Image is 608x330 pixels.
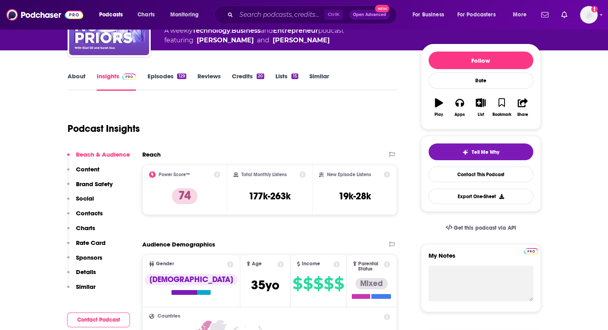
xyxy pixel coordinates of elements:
[138,9,155,20] span: Charts
[156,261,174,266] span: Gender
[349,10,390,20] button: Open AdvancedNew
[580,6,598,24] button: Show profile menu
[67,239,106,254] button: Rate Card
[457,9,496,20] span: For Podcasters
[170,9,199,20] span: Monitoring
[142,151,161,158] h2: Reach
[429,252,533,266] label: My Notes
[172,188,197,204] p: 74
[524,248,538,254] img: Podchaser Pro
[478,112,484,117] div: List
[452,8,507,21] button: open menu
[76,209,103,217] p: Contacts
[407,8,454,21] button: open menu
[249,190,291,202] h3: 177k-263k
[429,189,533,204] button: Export One-Sheet
[192,27,230,34] a: Technology
[132,8,159,21] a: Charts
[67,254,102,268] button: Sponsors
[291,74,298,79] div: 15
[157,314,180,319] span: Countries
[159,172,190,177] h2: Power Score™
[429,167,533,182] a: Contact This Podcast
[257,36,269,45] span: and
[273,36,330,45] div: [PERSON_NAME]
[251,277,279,293] span: 35 yo
[334,277,344,290] span: $
[327,172,371,177] h2: New Episode Listens
[435,112,443,117] div: Play
[76,268,96,276] p: Details
[76,224,95,232] p: Charts
[67,224,95,239] button: Charts
[455,112,465,117] div: Apps
[524,247,538,254] a: Pro website
[142,241,215,248] h2: Audience Demographics
[309,72,329,91] a: Similar
[165,8,209,21] button: open menu
[293,277,302,290] span: $
[429,52,533,69] button: Follow
[76,283,96,290] p: Similar
[375,5,389,12] span: New
[99,9,123,20] span: Podcasts
[472,149,499,155] span: Tell Me Why
[558,8,570,22] a: Show notifications dropdown
[197,36,254,45] div: [PERSON_NAME]
[67,312,130,327] button: Contact Podcast
[507,8,536,21] button: open menu
[429,143,533,160] button: tell me why sparkleTell Me Why
[76,195,94,202] p: Social
[275,72,298,91] a: Lists15
[339,190,371,202] h3: 19k-28k
[67,209,103,224] button: Contacts
[303,277,313,290] span: $
[538,8,552,22] a: Show notifications dropdown
[147,72,186,91] a: Episodes129
[76,165,100,173] p: Content
[236,8,324,21] input: Search podcasts, credits, & more...
[313,277,323,290] span: $
[230,27,231,34] span: ,
[222,6,404,24] div: Search podcasts, credits, & more...
[76,239,106,247] p: Rate Card
[580,6,598,24] span: Logged in as TrevorC
[122,74,136,80] img: Podchaser Pro
[197,72,221,91] a: Reviews
[358,261,383,272] span: Parental Status
[413,9,444,20] span: For Business
[324,10,343,20] span: Ctrl K
[241,172,287,177] h2: Total Monthly Listens
[439,218,522,238] a: Get this podcast via API
[76,254,102,261] p: Sponsors
[145,274,238,285] div: [DEMOGRAPHIC_DATA]
[470,93,491,122] button: List
[164,36,344,45] span: featuring
[231,27,261,34] a: Business
[67,151,130,165] button: Reach & Audience
[67,195,94,209] button: Social
[273,27,318,34] a: Entrepreneur
[353,13,386,17] span: Open Advanced
[591,6,598,12] svg: Add a profile image
[67,268,96,283] button: Details
[68,123,140,135] h1: Podcast Insights
[6,7,83,22] img: Podchaser - Follow, Share and Rate Podcasts
[580,6,598,24] img: User Profile
[76,151,130,158] p: Reach & Audience
[261,27,273,34] span: and
[512,93,533,122] button: Share
[517,112,528,117] div: Share
[257,74,264,79] div: 20
[67,180,113,195] button: Brand Safety
[177,74,186,79] div: 129
[76,180,113,188] p: Brand Safety
[67,165,100,180] button: Content
[355,278,388,289] div: Mixed
[454,225,516,231] span: Get this podcast via API
[429,93,449,122] button: Play
[429,72,533,89] div: Rate
[462,149,468,155] img: tell me why sparkle
[252,261,262,266] span: Age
